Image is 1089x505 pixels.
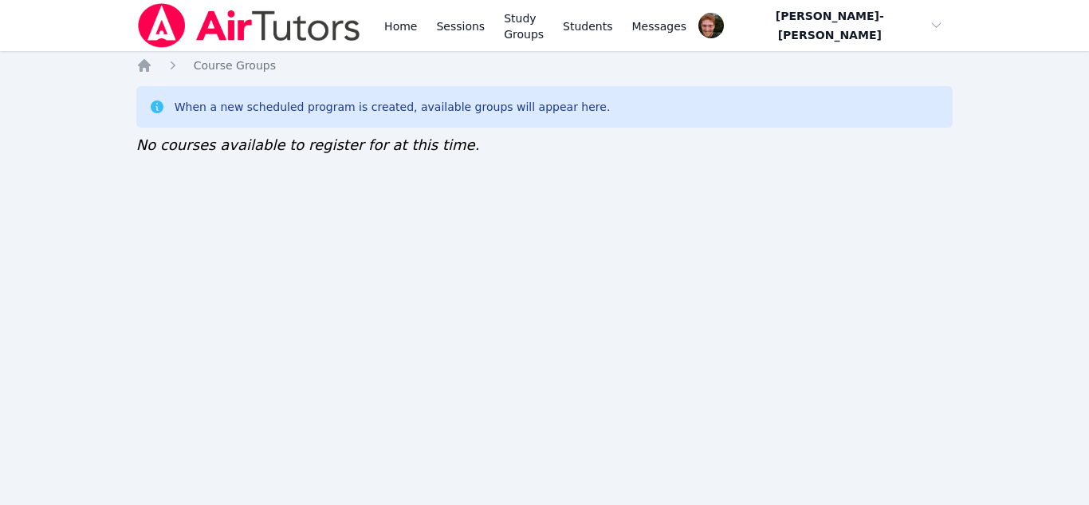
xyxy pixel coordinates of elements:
span: Messages [632,18,687,34]
span: Course Groups [194,59,276,72]
img: Air Tutors [136,3,362,48]
a: Course Groups [194,57,276,73]
nav: Breadcrumb [136,57,953,73]
div: When a new scheduled program is created, available groups will appear here. [175,99,611,115]
span: No courses available to register for at this time. [136,136,480,153]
